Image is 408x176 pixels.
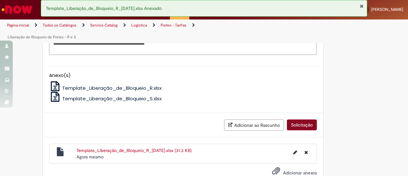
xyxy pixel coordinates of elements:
[8,34,76,40] a: Liberação de Bloqueio de Fretes - R e S
[49,85,162,91] a: Template_Liberação_de_Bloqueio_R.xlsx
[1,3,33,16] img: ServiceNow
[76,154,104,160] time: 29/09/2025 08:21:44
[76,148,192,153] a: Template_Liberação_de_Bloqueio_R_[DATE].xlsx (31.3 KB)
[224,119,284,131] button: Adicionar ao Rascunho
[5,19,267,43] ul: Trilhas de página
[46,5,162,11] span: Template_Liberação_de_Bloqueio_R_[DATE].xlsx Anexado
[76,154,104,160] span: Agora mesmo
[7,23,29,28] a: Página inicial
[161,23,186,28] a: Fretes - Tarifas
[371,7,403,12] span: [PERSON_NAME]
[360,4,364,9] button: Fechar Notificação
[287,119,317,130] button: Solicitação
[62,95,162,102] span: Template_Liberação_de_Bloqueio_S.xlsx
[49,95,162,102] a: Template_Liberação_de_Bloqueio_S.xlsx
[301,147,312,157] button: Excluir Template_Liberação_de_Bloqueio_R_29-09-2025.xlsx
[49,73,317,78] h5: Anexo(s)
[283,170,317,176] span: Adicionar anexos
[43,23,76,28] a: Todos os Catálogos
[289,147,301,157] button: Editar nome de arquivo Template_Liberação_de_Bloqueio_R_29-09-2025.xlsx
[131,23,147,28] a: Logistica
[62,85,162,91] span: Template_Liberação_de_Bloqueio_R.xlsx
[90,23,118,28] a: Service Catalog
[49,38,317,55] textarea: Descrição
